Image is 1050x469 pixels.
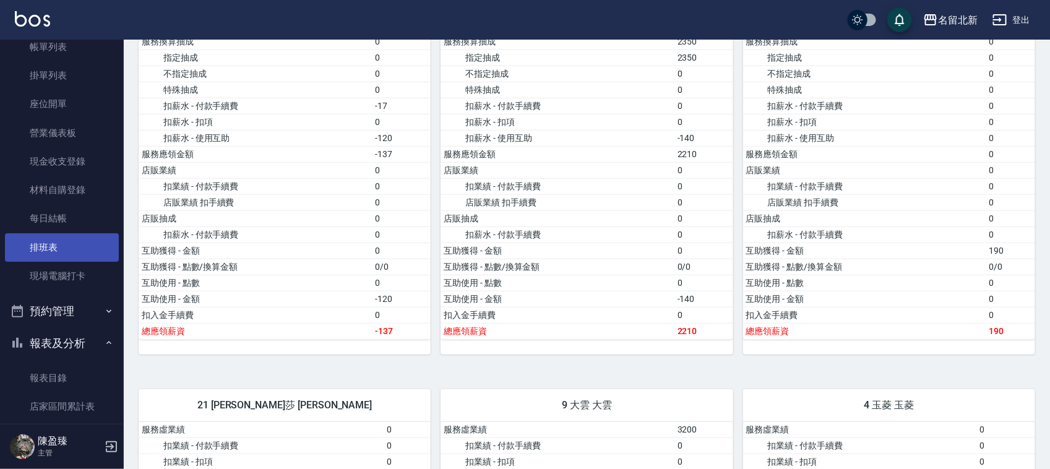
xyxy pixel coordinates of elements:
[372,259,431,275] td: 0/0
[986,33,1035,49] td: 0
[372,66,431,82] td: 0
[986,114,1035,130] td: 0
[139,437,384,454] td: 扣業績 - 付款手續費
[139,226,372,243] td: 扣薪水 - 付款手續費
[743,49,986,66] td: 指定抽成
[986,82,1035,98] td: 0
[139,130,372,146] td: 扣薪水 - 使用互助
[139,291,372,307] td: 互助使用 - 金額
[139,422,384,438] td: 服務虛業績
[38,447,101,458] p: 主管
[372,291,431,307] td: -120
[372,178,431,194] td: 0
[674,422,733,438] td: 3200
[887,7,912,32] button: save
[139,66,372,82] td: 不指定抽成
[5,90,119,118] a: 座位開單
[986,323,1035,339] td: 190
[743,243,986,259] td: 互助獲得 - 金額
[986,226,1035,243] td: 0
[372,114,431,130] td: 0
[918,7,983,33] button: 名留北新
[384,422,431,438] td: 0
[139,82,372,98] td: 特殊抽成
[441,243,674,259] td: 互助獲得 - 金額
[455,399,718,411] span: 9 大雲 大雲
[441,130,674,146] td: 扣薪水 - 使用互助
[372,275,431,291] td: 0
[5,364,119,392] a: 報表目錄
[674,98,733,114] td: 0
[372,33,431,49] td: 0
[5,61,119,90] a: 掛單列表
[674,437,733,454] td: 0
[441,323,674,339] td: 總應領薪資
[743,82,986,98] td: 特殊抽成
[372,130,431,146] td: -120
[139,307,372,323] td: 扣入金手續費
[743,130,986,146] td: 扣薪水 - 使用互助
[139,49,372,66] td: 指定抽成
[372,323,431,339] td: -137
[139,33,372,49] td: 服務換算抽成
[372,226,431,243] td: 0
[674,33,733,49] td: 2350
[674,49,733,66] td: 2350
[743,210,986,226] td: 店販抽成
[372,98,431,114] td: -17
[743,194,986,210] td: 店販業績 扣手續費
[938,12,978,28] div: 名留北新
[674,66,733,82] td: 0
[441,291,674,307] td: 互助使用 - 金額
[441,178,674,194] td: 扣業績 - 付款手續費
[743,178,986,194] td: 扣業績 - 付款手續費
[743,323,986,339] td: 總應領薪資
[384,437,431,454] td: 0
[674,307,733,323] td: 0
[139,194,372,210] td: 店販業績 扣手續費
[743,275,986,291] td: 互助使用 - 點數
[743,226,986,243] td: 扣薪水 - 付款手續費
[5,147,119,176] a: 現金收支登錄
[139,243,372,259] td: 互助獲得 - 金額
[986,146,1035,162] td: 0
[139,162,372,178] td: 店販業績
[743,146,986,162] td: 服務應領金額
[139,210,372,226] td: 店販抽成
[139,259,372,275] td: 互助獲得 - 點數/換算金額
[674,226,733,243] td: 0
[986,98,1035,114] td: 0
[441,33,674,49] td: 服務換算抽成
[5,392,119,421] a: 店家區間累計表
[5,295,119,327] button: 預約管理
[743,291,986,307] td: 互助使用 - 金額
[986,162,1035,178] td: 0
[674,194,733,210] td: 0
[5,327,119,359] button: 報表及分析
[5,262,119,290] a: 現場電腦打卡
[441,49,674,66] td: 指定抽成
[441,226,674,243] td: 扣薪水 - 付款手續費
[441,275,674,291] td: 互助使用 - 點數
[986,291,1035,307] td: 0
[441,162,674,178] td: 店販業績
[743,259,986,275] td: 互助獲得 - 點數/換算金額
[743,162,986,178] td: 店販業績
[441,422,674,438] td: 服務虛業績
[743,422,977,438] td: 服務虛業績
[5,204,119,233] a: 每日結帳
[139,98,372,114] td: 扣薪水 - 付款手續費
[674,291,733,307] td: -140
[986,210,1035,226] td: 0
[986,259,1035,275] td: 0/0
[743,437,977,454] td: 扣業績 - 付款手續費
[372,307,431,323] td: 0
[139,178,372,194] td: 扣業績 - 付款手續費
[758,399,1020,411] span: 4 玉菱 玉菱
[441,98,674,114] td: 扣薪水 - 付款手續費
[5,33,119,61] a: 帳單列表
[441,259,674,275] td: 互助獲得 - 點數/換算金額
[674,259,733,275] td: 0/0
[986,307,1035,323] td: 0
[674,82,733,98] td: 0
